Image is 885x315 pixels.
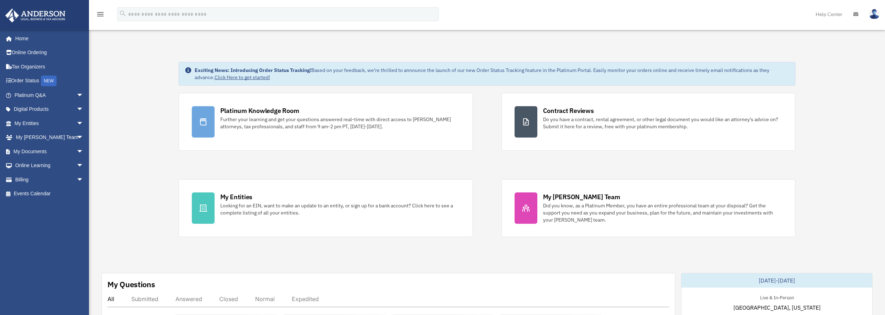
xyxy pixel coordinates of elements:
[3,9,68,22] img: Anderson Advisors Platinum Portal
[77,116,91,131] span: arrow_drop_down
[219,295,238,303] div: Closed
[215,74,270,81] a: Click Here to get started!
[77,159,91,173] span: arrow_drop_down
[77,102,91,117] span: arrow_drop_down
[5,88,94,102] a: Platinum Q&Aarrow_drop_down
[41,76,57,86] div: NEW
[5,159,94,173] a: Online Learningarrow_drop_down
[179,179,473,237] a: My Entities Looking for an EIN, want to make an update to an entity, or sign up for a bank accoun...
[5,102,94,117] a: Digital Productsarrow_drop_down
[5,31,91,46] a: Home
[543,106,594,115] div: Contract Reviews
[5,187,94,201] a: Events Calendar
[501,93,796,151] a: Contract Reviews Do you have a contract, rental agreement, or other legal document you would like...
[220,116,460,130] div: Further your learning and get your questions answered real-time with direct access to [PERSON_NAM...
[179,93,473,151] a: Platinum Knowledge Room Further your learning and get your questions answered real-time with dire...
[107,295,114,303] div: All
[77,130,91,145] span: arrow_drop_down
[131,295,158,303] div: Submitted
[5,144,94,159] a: My Documentsarrow_drop_down
[681,273,872,288] div: [DATE]-[DATE]
[255,295,275,303] div: Normal
[292,295,319,303] div: Expedited
[220,106,299,115] div: Platinum Knowledge Room
[543,192,620,201] div: My [PERSON_NAME] Team
[220,202,460,216] div: Looking for an EIN, want to make an update to an entity, or sign up for a bank account? Click her...
[175,295,202,303] div: Answered
[5,116,94,130] a: My Entitiesarrow_drop_down
[119,10,127,17] i: search
[754,293,800,301] div: Live & In-Person
[195,67,790,81] div: Based on your feedback, we're thrilled to announce the launch of our new Order Status Tracking fe...
[220,192,252,201] div: My Entities
[5,130,94,145] a: My [PERSON_NAME] Teamarrow_drop_down
[869,9,880,19] img: User Pic
[543,116,783,130] div: Do you have a contract, rental agreement, or other legal document you would like an attorney's ad...
[77,144,91,159] span: arrow_drop_down
[77,172,91,187] span: arrow_drop_down
[5,172,94,187] a: Billingarrow_drop_down
[195,67,311,73] strong: Exciting News: Introducing Order Status Tracking!
[733,303,821,312] span: [GEOGRAPHIC_DATA], [US_STATE]
[5,46,94,60] a: Online Ordering
[5,74,94,88] a: Order StatusNEW
[107,279,155,290] div: My Questions
[501,179,796,237] a: My [PERSON_NAME] Team Did you know, as a Platinum Member, you have an entire professional team at...
[77,88,91,103] span: arrow_drop_down
[543,202,783,223] div: Did you know, as a Platinum Member, you have an entire professional team at your disposal? Get th...
[5,60,94,74] a: Tax Organizers
[96,10,105,19] i: menu
[96,12,105,19] a: menu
